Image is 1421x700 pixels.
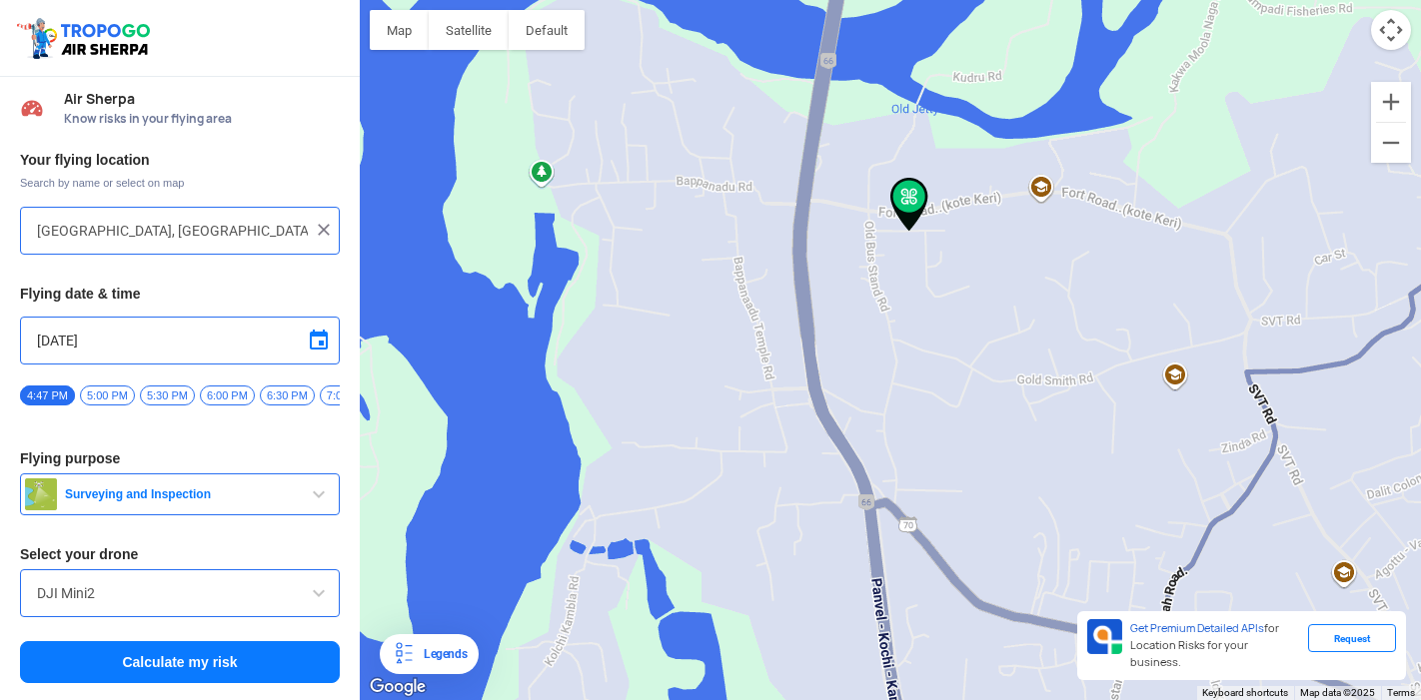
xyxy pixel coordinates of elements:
img: survey.png [25,478,57,510]
span: 5:00 PM [80,385,135,405]
button: Surveying and Inspection [20,473,340,515]
button: Zoom in [1371,82,1411,122]
button: Show satellite imagery [429,10,509,50]
h3: Your flying location [20,153,340,167]
img: Risk Scores [20,96,44,120]
a: Terms [1387,687,1415,698]
span: Air Sherpa [64,91,340,107]
img: Premium APIs [1087,619,1122,654]
img: ic_tgdronemaps.svg [15,15,157,61]
span: 6:30 PM [260,385,315,405]
span: 5:30 PM [140,385,195,405]
span: Search by name or select on map [20,175,340,191]
span: Map data ©2025 [1300,687,1375,698]
div: Request [1308,624,1396,652]
img: Legends [392,642,416,666]
span: 6:00 PM [200,385,255,405]
h3: Flying date & time [20,287,340,301]
input: Search your flying location [37,219,308,243]
button: Map camera controls [1371,10,1411,50]
button: Calculate my risk [20,641,340,683]
input: Search by name or Brand [37,581,323,605]
img: ic_close.png [314,220,334,240]
span: Know risks in your flying area [64,111,340,127]
h3: Select your drone [20,547,340,561]
a: Open this area in Google Maps (opens a new window) [365,674,431,700]
button: Zoom out [1371,123,1411,163]
button: Show street map [370,10,429,50]
div: for Location Risks for your business. [1122,619,1308,672]
button: Keyboard shortcuts [1202,686,1288,700]
div: Legends [416,642,467,666]
img: Google [365,674,431,700]
span: 7:00 PM [320,385,375,405]
span: Get Premium Detailed APIs [1130,621,1264,635]
span: 4:47 PM [20,385,75,405]
h3: Flying purpose [20,451,340,465]
input: Select Date [37,329,323,352]
span: Surveying and Inspection [57,486,307,502]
